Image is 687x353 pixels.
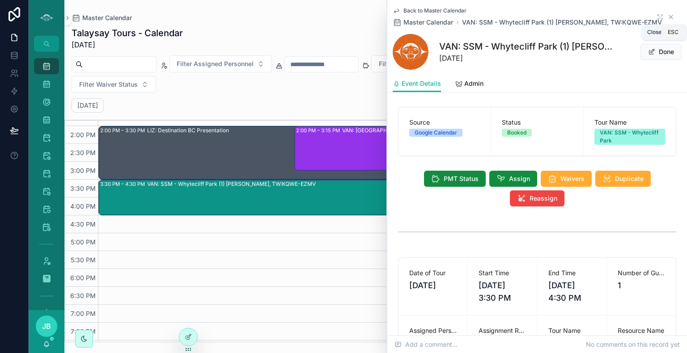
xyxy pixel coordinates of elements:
span: Assignment Review [479,326,526,335]
button: Done [640,44,682,60]
span: No comments on this record yet [586,340,680,349]
div: VAN: SSM - Whytecliff Park [600,129,660,145]
span: 3:00 PM [68,167,98,174]
span: End Time [548,269,596,277]
a: Master Calendar [393,18,453,27]
span: Resource Name [618,326,665,335]
span: Reassign [530,194,557,203]
span: 3:30 PM [68,185,98,192]
span: 2:00 PM [68,131,98,139]
span: Tour Name [548,326,596,335]
h1: Talaysay Tours - Calendar [72,27,183,39]
div: 3:30 PM – 4:30 PMVAN: SSM - Whytecliff Park (1) [PERSON_NAME], TW:KQWE-EZMV [99,180,686,215]
span: 7:30 PM [68,328,98,335]
button: PMT Status [424,171,486,187]
h1: VAN: SSM - Whytecliff Park (1) [PERSON_NAME], TW:KQWE-EZMV [439,40,615,53]
button: Waivers [541,171,592,187]
span: [DATE] 4:30 PM [548,279,596,304]
span: Tour Name [594,118,665,127]
span: 5:30 PM [68,256,98,264]
div: 2:00 PM – 3:15 PM [296,126,342,135]
span: Duplicate [615,174,644,183]
button: Select Button [169,55,272,72]
h2: [DATE] [77,101,98,110]
span: Assigned Personnel [409,326,457,335]
span: [DATE] 3:30 PM [479,279,526,304]
span: Number of Guests [618,269,665,277]
img: App logo [39,11,54,25]
button: Reassign [510,190,564,206]
div: LIZ: Destination BC Presentation [147,127,229,134]
span: Date of Tour [409,269,457,277]
div: VAN: [GEOGRAPHIC_DATA][PERSON_NAME] (2) [PERSON_NAME], TW:ZHYJ-YDWJ [342,127,551,134]
button: Select Button [72,76,156,93]
span: 6:30 PM [68,292,98,299]
span: Filter Payment Status [379,59,443,68]
span: Back to Master Calendar [403,7,466,14]
span: [DATE] [409,279,457,292]
span: Esc [666,29,680,36]
div: Booked [507,129,526,137]
span: 4:30 PM [68,220,98,228]
button: Assign [489,171,537,187]
span: [DATE] [72,39,183,50]
span: 1 [618,279,665,292]
button: Select Button [371,55,461,72]
span: PMT Status [444,174,479,183]
span: JB [42,321,51,332]
span: 6:00 PM [68,274,98,282]
span: Admin [464,79,483,88]
span: Close [647,29,662,36]
span: Add a comment... [394,340,458,349]
span: Master Calendar [403,18,453,27]
span: Waivers [560,174,585,183]
button: Duplicate [595,171,651,187]
a: Admin [455,76,483,93]
div: scrollable content [29,52,64,310]
div: 2:00 PM – 3:30 PMLIZ: Destination BC Presentation [99,126,431,179]
a: VAN: SSM - Whytecliff Park (1) [PERSON_NAME], TW:KQWE-EZMV [462,18,662,27]
span: 4:00 PM [68,202,98,210]
a: Back to Master Calendar [393,7,466,14]
span: Event Details [402,79,441,88]
div: Google Calendar [415,129,457,137]
span: Start Time [479,269,526,277]
span: [DATE] [439,53,615,63]
span: Master Calendar [82,13,132,22]
span: Source [409,118,480,127]
div: 2:00 PM – 3:30 PM [100,126,147,135]
div: VAN: SSM - Whytecliff Park (1) [PERSON_NAME], TW:KQWE-EZMV [147,181,316,188]
span: 5:00 PM [68,238,98,246]
a: Event Details [393,76,441,92]
span: Assign [509,174,530,183]
span: 2:30 PM [68,149,98,156]
span: Status [502,118,572,127]
span: Filter Assigned Personnel [177,59,254,68]
span: 1:30 PM [69,113,98,121]
div: 2:00 PM – 3:15 PMVAN: [GEOGRAPHIC_DATA][PERSON_NAME] (2) [PERSON_NAME], TW:ZHYJ-YDWJ [295,126,627,170]
a: Master Calendar [72,13,132,22]
span: 7:00 PM [68,310,98,317]
div: 3:30 PM – 4:30 PM [100,180,147,189]
span: Filter Waiver Status [79,80,138,89]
